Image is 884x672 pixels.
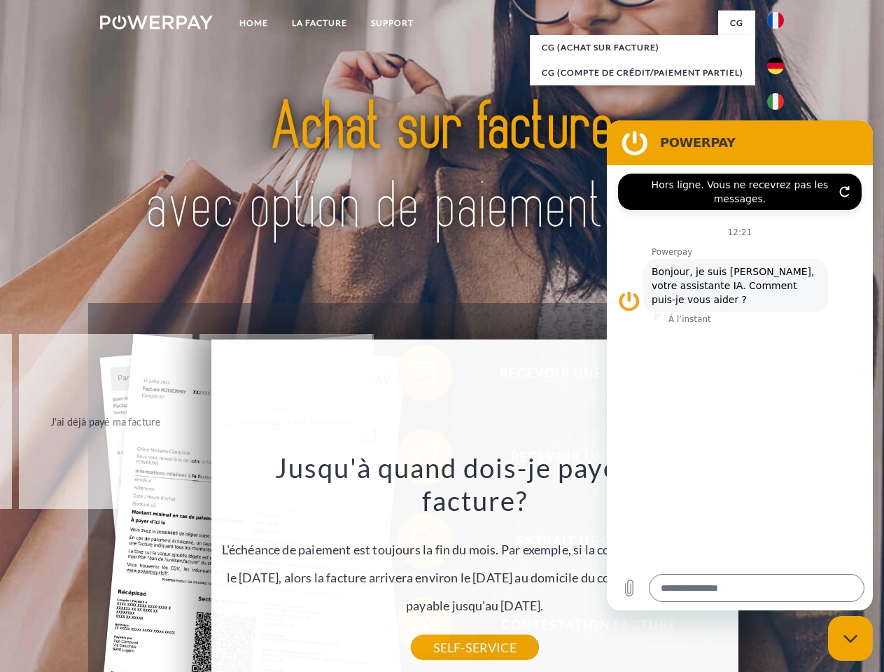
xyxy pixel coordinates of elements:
[134,67,750,268] img: title-powerpay_fr.svg
[530,35,755,60] a: CG (achat sur facture)
[27,412,185,430] div: J'ai déjà payé ma facture
[219,451,730,518] h3: Jusqu'à quand dois-je payer ma facture?
[828,616,873,661] iframe: Bouton de lancement de la fenêtre de messagerie, conversation en cours
[767,12,784,29] img: fr
[767,57,784,74] img: de
[530,60,755,85] a: CG (Compte de crédit/paiement partiel)
[607,120,873,610] iframe: Fenêtre de messagerie
[227,10,280,36] a: Home
[280,10,359,36] a: LA FACTURE
[100,15,213,29] img: logo-powerpay-white.svg
[359,10,426,36] a: Support
[767,93,784,110] img: it
[219,451,730,647] div: L'échéance de paiement est toujours la fin du mois. Par exemple, si la commande a été passée le [...
[718,10,755,36] a: CG
[411,635,539,660] a: SELF-SERVICE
